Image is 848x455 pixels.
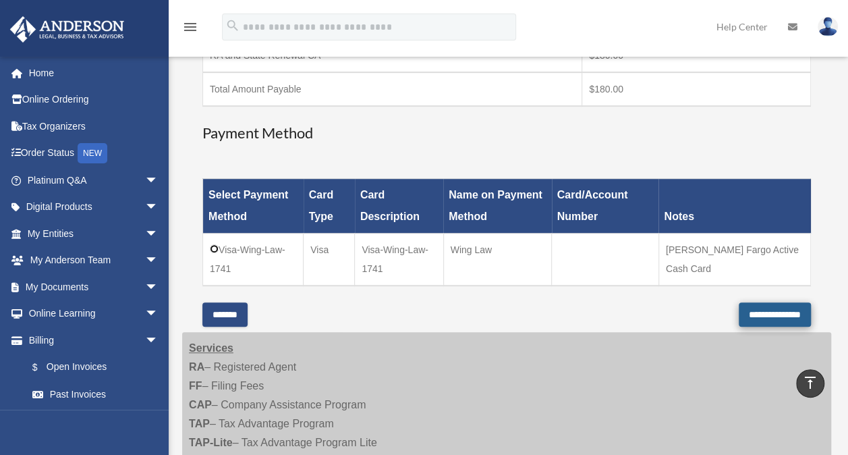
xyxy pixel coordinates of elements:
span: arrow_drop_down [145,167,172,194]
i: vertical_align_top [802,375,818,391]
td: Total Amount Payable [203,72,582,106]
img: User Pic [818,17,838,36]
a: Home [9,59,179,86]
a: vertical_align_top [796,369,824,398]
span: arrow_drop_down [145,327,172,354]
span: arrow_drop_down [145,194,172,221]
a: menu [182,24,198,35]
i: search [225,18,240,33]
td: Visa-Wing-Law-1741 [355,234,443,286]
td: $180.00 [582,72,811,106]
a: My Documentsarrow_drop_down [9,273,179,300]
td: Visa-Wing-Law-1741 [203,234,304,286]
a: $Open Invoices [19,354,165,381]
a: Tax Organizers [9,113,179,140]
img: Anderson Advisors Platinum Portal [6,16,128,43]
strong: TAP-Lite [189,437,233,448]
strong: RA [189,361,204,373]
a: My Anderson Teamarrow_drop_down [9,247,179,274]
i: menu [182,19,198,35]
a: Digital Productsarrow_drop_down [9,194,179,221]
th: Card Description [355,179,443,234]
strong: FF [189,380,202,392]
span: arrow_drop_down [145,300,172,328]
th: Card/Account Number [552,179,659,234]
a: Billingarrow_drop_down [9,327,172,354]
span: arrow_drop_down [145,273,172,301]
span: arrow_drop_down [145,220,172,248]
th: Select Payment Method [203,179,304,234]
th: Notes [658,179,810,234]
h3: Payment Method [202,123,811,144]
a: Manage Payments [19,408,172,435]
strong: CAP [189,399,212,410]
th: Card Type [304,179,355,234]
th: Name on Payment Method [443,179,552,234]
div: NEW [78,143,107,163]
strong: Services [189,342,233,354]
a: Online Ordering [9,86,179,113]
span: arrow_drop_down [145,247,172,275]
a: Online Learningarrow_drop_down [9,300,179,327]
td: Visa [304,234,355,286]
td: Wing Law [443,234,552,286]
strong: TAP [189,418,210,429]
span: $ [40,359,47,376]
a: Platinum Q&Aarrow_drop_down [9,167,179,194]
a: Past Invoices [19,381,172,408]
a: My Entitiesarrow_drop_down [9,220,179,247]
a: Order StatusNEW [9,140,179,167]
td: [PERSON_NAME] Fargo Active Cash Card [658,234,810,286]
